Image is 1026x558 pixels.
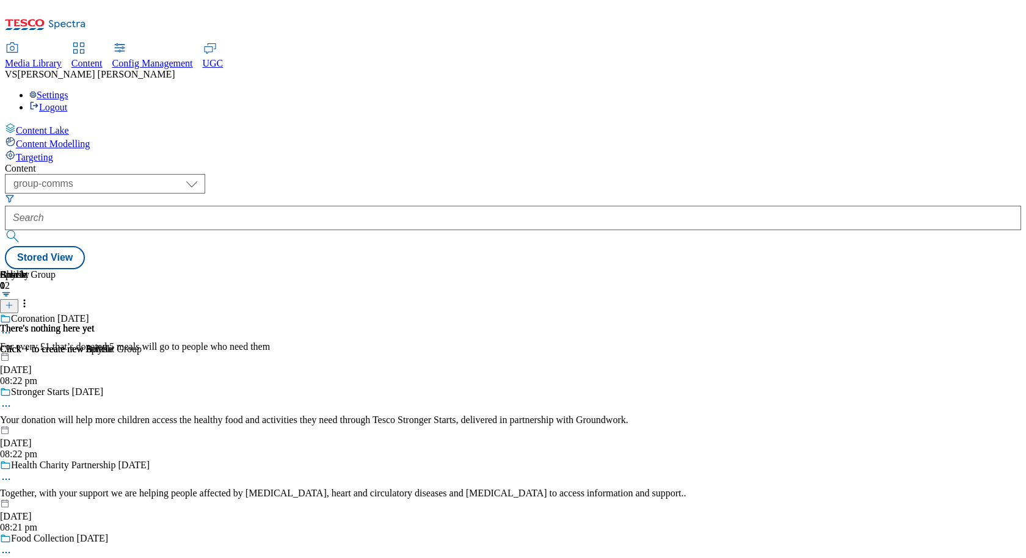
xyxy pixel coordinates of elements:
span: UGC [203,58,224,68]
a: UGC [203,43,224,69]
a: Settings [29,90,68,100]
span: Config Management [112,58,193,68]
div: Health Charity Partnership [DATE] [11,460,150,471]
span: Content [71,58,103,68]
a: Content [71,43,103,69]
a: Config Management [112,43,193,69]
a: Content Lake [5,123,1021,136]
div: Food Collection [DATE] [11,533,108,544]
span: Targeting [16,152,53,162]
a: Logout [29,102,67,112]
span: [PERSON_NAME] [PERSON_NAME] [17,69,175,79]
span: Content Modelling [16,139,90,149]
span: VS [5,69,17,79]
div: Content [5,163,1021,174]
a: Targeting [5,150,1021,163]
button: Stored View [5,246,85,269]
span: Content Lake [16,125,69,136]
div: Stronger Starts [DATE] [11,386,103,397]
input: Search [5,206,1021,230]
svg: Search Filters [5,194,15,203]
a: Media Library [5,43,62,69]
a: Content Modelling [5,136,1021,150]
span: Media Library [5,58,62,68]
